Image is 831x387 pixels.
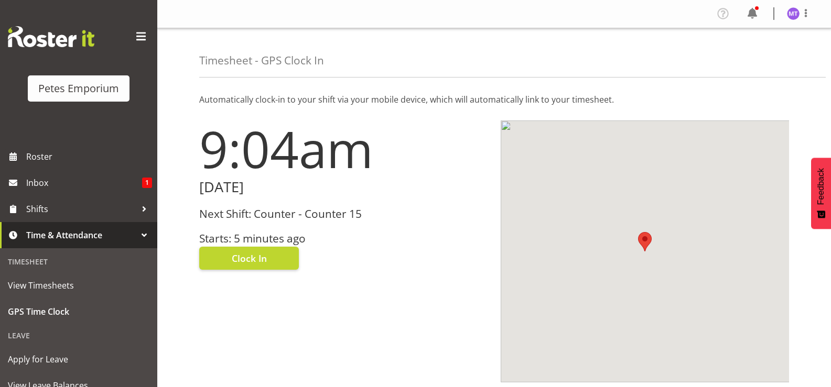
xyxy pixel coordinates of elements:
button: Feedback - Show survey [811,158,831,229]
img: Rosterit website logo [8,26,94,47]
div: Leave [3,325,155,346]
button: Clock In [199,247,299,270]
a: View Timesheets [3,272,155,298]
h3: Starts: 5 minutes ago [199,233,488,245]
h1: 9:04am [199,120,488,177]
p: Automatically clock-in to your shift via your mobile device, which will automatically link to you... [199,93,789,106]
span: Time & Attendance [26,227,136,243]
span: Roster [26,149,152,164]
a: GPS Time Clock [3,298,155,325]
h3: Next Shift: Counter - Counter 15 [199,208,488,220]
span: Inbox [26,175,142,191]
span: View Timesheets [8,278,149,293]
h2: [DATE] [199,179,488,195]
h4: Timesheet - GPS Clock In [199,54,324,67]
img: mya-taupawa-birkhead5814.jpg [787,7,800,20]
span: GPS Time Clock [8,304,149,319]
a: Apply for Leave [3,346,155,372]
span: Feedback [816,168,826,205]
div: Petes Emporium [38,81,119,96]
span: 1 [142,178,152,188]
div: Timesheet [3,251,155,272]
span: Clock In [232,251,267,265]
span: Apply for Leave [8,351,149,367]
span: Shifts [26,201,136,217]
